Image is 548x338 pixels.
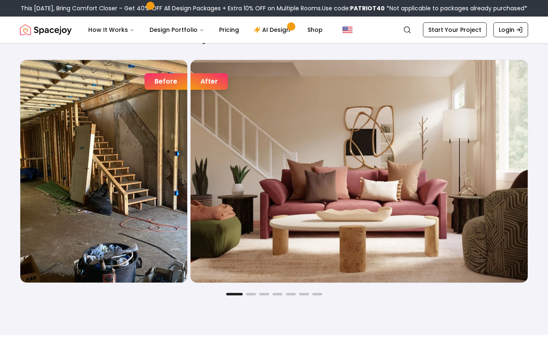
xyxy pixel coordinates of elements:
a: Login [493,22,528,37]
div: After [191,73,228,90]
img: Living Room design after designing with Spacejoy [191,60,528,283]
a: Shop [301,22,329,38]
button: Go to slide 3 [259,293,269,295]
button: Design Portfolio [143,22,211,38]
a: Spacejoy [20,22,72,38]
img: United States [343,25,352,35]
a: AI Design [247,22,299,38]
img: Living Room design before designing with Spacejoy [20,60,187,283]
button: How It Works [82,22,141,38]
button: Go to slide 1 [226,293,243,295]
div: Carousel [20,60,528,283]
span: Use code: [322,4,385,12]
b: PATRIOT40 [350,4,385,12]
div: This [DATE], Bring Comfort Closer – Get 40% OFF All Design Packages + Extra 10% OFF on Multiple R... [21,4,527,12]
button: Go to slide 7 [312,293,322,295]
a: Pricing [212,22,246,38]
div: Before [145,73,187,90]
span: *Not applicable to packages already purchased* [385,4,527,12]
img: Spacejoy Logo [20,22,72,38]
a: Start Your Project [423,22,487,37]
h2: Joyful Befores and Afters [20,26,528,43]
button: Go to slide 6 [299,293,309,295]
button: Go to slide 5 [286,293,296,295]
div: 1 / 7 [20,60,528,283]
nav: Global [20,17,528,43]
button: Go to slide 4 [273,293,282,295]
button: Go to slide 2 [246,293,256,295]
nav: Main [82,22,329,38]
